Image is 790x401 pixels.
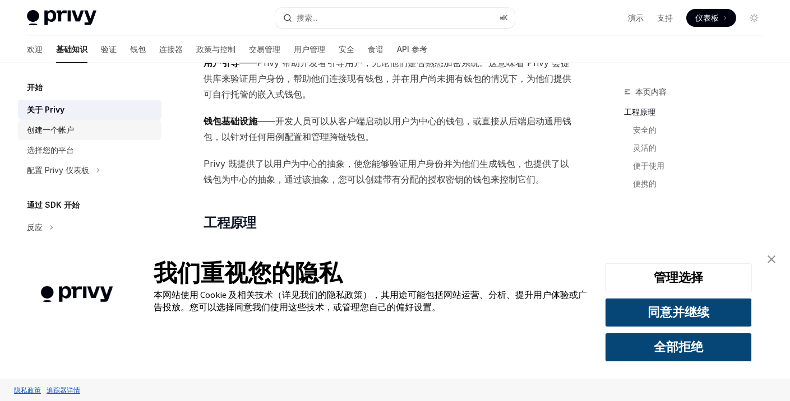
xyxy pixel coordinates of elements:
a: 钱包 [130,36,146,63]
font: 工程原理 [624,107,655,116]
font: 本网站使用 Cookie 及相关技术（详见我们的隐私政策），其用途可能包括网站运营、分析、提升用户体验或广告投放。您可以选择同意我们使用这些技术，或管理您自己的偏好设置。 [154,289,587,313]
font: 食谱 [368,44,384,54]
font: 工程原理 [204,215,256,231]
font: 创建一个帐户 [27,125,74,134]
button: 全部拒绝 [605,333,752,362]
font: 连接器 [159,44,183,54]
font: 基础知识 [56,44,87,54]
font: K [503,13,508,22]
font: 关于 Privy [27,105,64,114]
img: 公司徽标 [17,270,137,319]
font: 交易管理 [249,44,280,54]
font: API 参考 [397,44,427,54]
a: 用户管理 [294,36,325,63]
font: 钱包 [130,44,146,54]
a: 食谱 [368,36,384,63]
font: 用户管理 [294,44,325,54]
font: 管理选择 [654,269,703,285]
a: 交易管理 [249,36,280,63]
font: 开始 [27,82,43,92]
a: 连接器 [159,36,183,63]
font: 同意并继续 [648,304,709,320]
a: 灵活的 [624,139,772,157]
font: 反应 [27,222,43,232]
a: 选择您的平台 [18,140,161,160]
a: 仪表板 [686,9,736,27]
font: 追踪器详情 [47,386,80,394]
img: 灯光标志 [27,10,96,26]
a: 关于 Privy [18,100,161,120]
a: 追踪器详情 [44,380,83,400]
font: ——开发人员可以从客户端启动以用户为中心的钱包，或直接从后端启动通用钱包，以针对任何用例配置和管理跨链钱包。 [204,115,571,142]
button: 管理选择 [605,263,752,292]
font: 我们重视您的隐私 [154,258,342,287]
a: 关闭横幅 [760,248,783,271]
font: 选择您的平台 [27,145,74,155]
a: 便携的 [624,175,772,193]
button: 搜索...⌘K [275,8,515,28]
font: 政策与控制 [196,44,235,54]
font: 便携的 [633,179,657,188]
a: 安全的 [624,121,772,139]
font: 搜索... [297,13,317,22]
img: 关闭横幅 [768,255,775,263]
font: Privy 既提供了以用户为中心的抽象，使您能够验证用户身份并为他们生成钱包，也提供了以钱包为中心的抽象，通过该抽象，您可以创建带有分配的授权密钥的钱包来控制它们。 [204,158,569,185]
button: 切换暗模式 [745,9,763,27]
a: 演示 [628,12,644,24]
font: ⌘ [500,13,503,22]
font: ——Privy 帮助开发者引导用户，无论他们是否熟悉加密系统。这意味着 Privy 会提供库来验证用户身份，帮助他们连接现有钱包，并在用户尚未拥有钱包的情况下，为他们提供可自行托管的嵌入式钱包。 [204,57,571,100]
font: 灵活的 [633,143,657,152]
font: 通过 SDK 开始 [27,200,80,209]
font: 演示 [628,13,644,22]
button: 配置 Privy 仪表板 [18,160,161,180]
a: 基础知识 [56,36,87,63]
button: 同意并继续 [605,298,752,327]
font: 安全 [339,44,354,54]
button: 反应原生 [18,237,161,258]
a: 隐私政策 [11,380,44,400]
font: 欢迎 [27,44,43,54]
font: 全部拒绝 [654,339,703,355]
font: 支持 [657,13,673,22]
a: 安全 [339,36,354,63]
font: 安全的 [633,125,657,134]
a: 创建一个帐户 [18,120,161,140]
font: 配置 Privy 仪表板 [27,165,89,175]
a: 欢迎 [27,36,43,63]
font: 用户引导 [204,57,239,68]
a: 政策与控制 [196,36,235,63]
font: 本页内容 [635,87,667,96]
a: 工程原理 [624,103,772,121]
font: 钱包基础设施 [204,115,257,127]
font: 验证 [101,44,117,54]
a: 验证 [101,36,117,63]
font: 隐私政策 [14,386,41,394]
font: 仪表板 [695,13,719,22]
a: 便于使用 [624,157,772,175]
font: 便于使用 [633,161,664,170]
a: API 参考 [397,36,427,63]
a: 支持 [657,12,673,24]
button: 反应 [18,217,161,237]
